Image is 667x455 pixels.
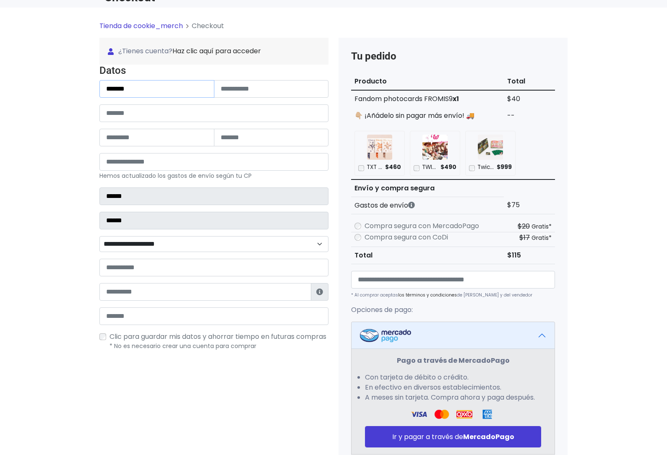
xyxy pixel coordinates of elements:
[532,234,552,242] small: Gratis*
[360,329,411,342] img: Mercadopago Logo
[367,163,383,172] p: TXT - TOMORROW RANDOM
[504,247,555,264] td: $115
[477,163,494,172] p: Twice - WITH YOU-TH MONOGRAFTH
[365,382,541,393] li: En efectivo en diversos establecimientos.
[453,94,459,104] strong: x1
[504,197,555,214] td: $75
[411,409,427,419] img: Visa Logo
[398,292,457,298] a: los términos y condiciones
[351,90,504,107] td: Fandom photocards FROMIS9
[351,247,504,264] th: Total
[422,163,438,172] p: TWICE - THE STORY BEGINS
[99,21,183,31] a: Tienda de cookie_merch
[463,432,514,442] strong: MercadoPago
[365,221,479,231] label: Compra segura con MercadoPago
[108,46,320,56] span: ¿Tienes cuenta?
[367,135,392,160] img: TXT - TOMORROW RANDOM
[316,289,323,295] i: Estafeta lo usará para ponerse en contacto en caso de tener algún problema con el envío
[351,179,504,197] th: Envío y compra segura
[504,90,555,107] td: $40
[497,163,512,172] span: $999
[518,221,530,231] s: $20
[478,135,503,160] img: Twice - WITH YOU-TH MONOGRAFTH
[183,21,224,31] li: Checkout
[532,222,552,231] small: Gratis*
[365,393,541,403] li: A meses sin tarjeta. Compra ahora y paga después.
[422,135,448,160] img: TWICE - THE STORY BEGINS
[99,65,328,77] h4: Datos
[434,409,450,419] img: Visa Logo
[365,426,541,447] button: Ir y pagar a través deMercadoPago
[99,21,568,38] nav: breadcrumb
[519,233,530,242] s: $17
[385,163,401,172] span: $460
[351,107,504,124] td: 👇🏼 ¡Añádelo sin pagar más envío! 🚚
[504,107,555,124] td: --
[408,202,415,208] i: Los gastos de envío dependen de códigos postales. ¡Te puedes llevar más productos en un solo envío !
[351,50,555,62] h4: Tu pedido
[365,232,448,242] label: Compra segura con CoDi
[109,342,328,351] p: * No es necesario crear una cuenta para comprar
[365,372,541,382] li: Con tarjeta de débito o crédito.
[351,305,555,315] p: Opciones de pago:
[504,73,555,90] th: Total
[397,356,510,365] strong: Pago a través de MercadoPago
[99,172,252,180] small: Hemos actualizado los gastos de envío según tu CP
[440,163,456,172] span: $490
[172,46,261,56] a: Haz clic aquí para acceder
[109,332,326,341] span: Clic para guardar mis datos y ahorrar tiempo en futuras compras
[351,292,555,298] p: * Al comprar aceptas de [PERSON_NAME] y del vendedor
[456,409,472,419] img: Oxxo Logo
[351,73,504,90] th: Producto
[351,197,504,214] th: Gastos de envío
[479,409,495,419] img: Amex Logo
